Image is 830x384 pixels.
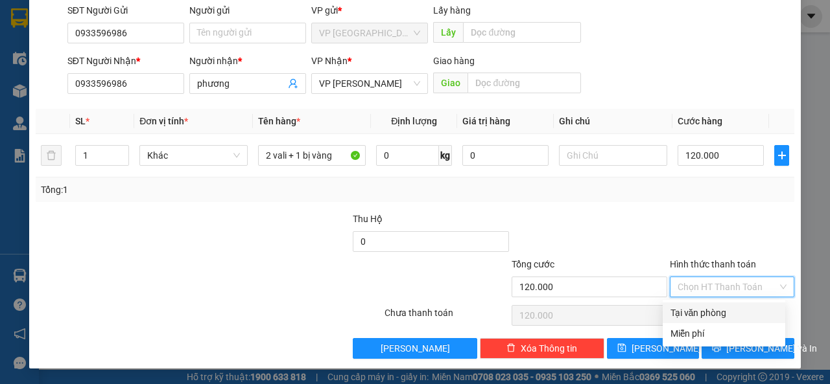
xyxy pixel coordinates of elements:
[258,145,366,166] input: VD: Bàn, Ghế
[632,341,701,356] span: [PERSON_NAME]
[433,56,475,66] span: Giao hàng
[726,341,817,356] span: [PERSON_NAME] và In
[607,338,700,359] button: save[PERSON_NAME]
[670,306,777,320] div: Tại văn phòng
[775,150,788,161] span: plus
[75,116,86,126] span: SL
[480,338,604,359] button: deleteXóa Thông tin
[433,22,463,43] span: Lấy
[319,74,420,93] span: VP Phan Thiết
[41,183,322,197] div: Tổng: 1
[521,341,577,356] span: Xóa Thông tin
[462,116,510,126] span: Giá trị hàng
[433,73,468,93] span: Giao
[258,116,300,126] span: Tên hàng
[189,3,306,17] div: Người gửi
[468,73,580,93] input: Dọc đường
[288,78,298,89] span: user-add
[147,146,240,165] span: Khác
[311,56,348,66] span: VP Nhận
[462,145,549,166] input: 0
[311,3,428,17] div: VP gửi
[41,145,62,166] button: delete
[670,259,756,269] label: Hình thức thanh toán
[702,338,794,359] button: printer[PERSON_NAME] và In
[433,5,471,16] span: Lấy hàng
[353,338,477,359] button: [PERSON_NAME]
[67,54,184,68] div: SĐT Người Nhận
[319,23,420,43] span: VP Đà Lạt
[463,22,580,43] input: Dọc đường
[559,145,667,166] input: Ghi Chú
[189,54,306,68] div: Người nhận
[678,116,722,126] span: Cước hàng
[512,259,554,269] span: Tổng cước
[67,3,184,17] div: SĐT Người Gửi
[506,343,516,354] span: delete
[774,145,789,166] button: plus
[712,343,721,354] span: printer
[383,306,510,328] div: Chưa thanh toán
[617,343,626,354] span: save
[670,326,777,341] div: Miễn phí
[391,116,437,126] span: Định lượng
[439,145,452,166] span: kg
[353,214,383,224] span: Thu Hộ
[554,109,672,134] th: Ghi chú
[381,341,450,356] span: [PERSON_NAME]
[139,116,188,126] span: Đơn vị tính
